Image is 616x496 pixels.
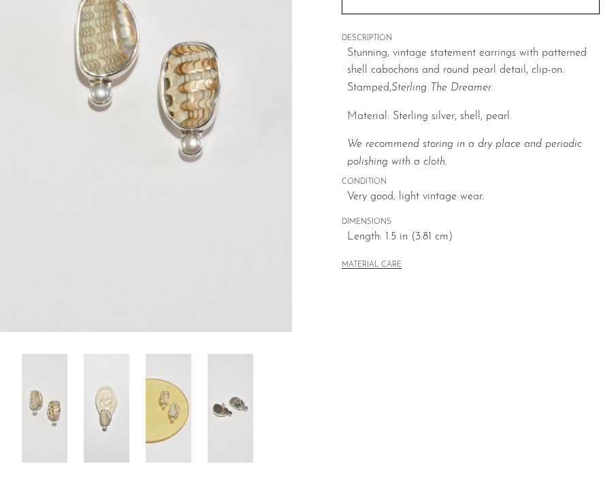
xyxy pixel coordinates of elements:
[347,45,600,97] p: Stunning, vintage statement earrings with patterned shell cabochons and round pearl detail, clip-...
[391,82,493,93] em: Sterling The Dreamer.
[342,176,600,188] span: CONDITION
[347,229,600,246] span: Length: 1.5 in (3.81 cm)
[342,33,600,45] span: DESCRIPTION
[146,354,191,463] img: Shell Pearl Earrings
[22,354,67,463] img: Shell Pearl Earrings
[342,216,600,229] span: DIMENSIONS
[347,108,600,126] p: Material: Sterling silver, shell, pearl.
[347,188,600,206] span: Very good; light vintage wear.
[342,261,402,271] button: MATERIAL CARE
[347,139,582,167] i: We recommend storing in a dry place and periodic polishing with a cloth.
[84,354,129,463] img: Shell Pearl Earrings
[208,354,253,463] img: Shell Pearl Earrings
